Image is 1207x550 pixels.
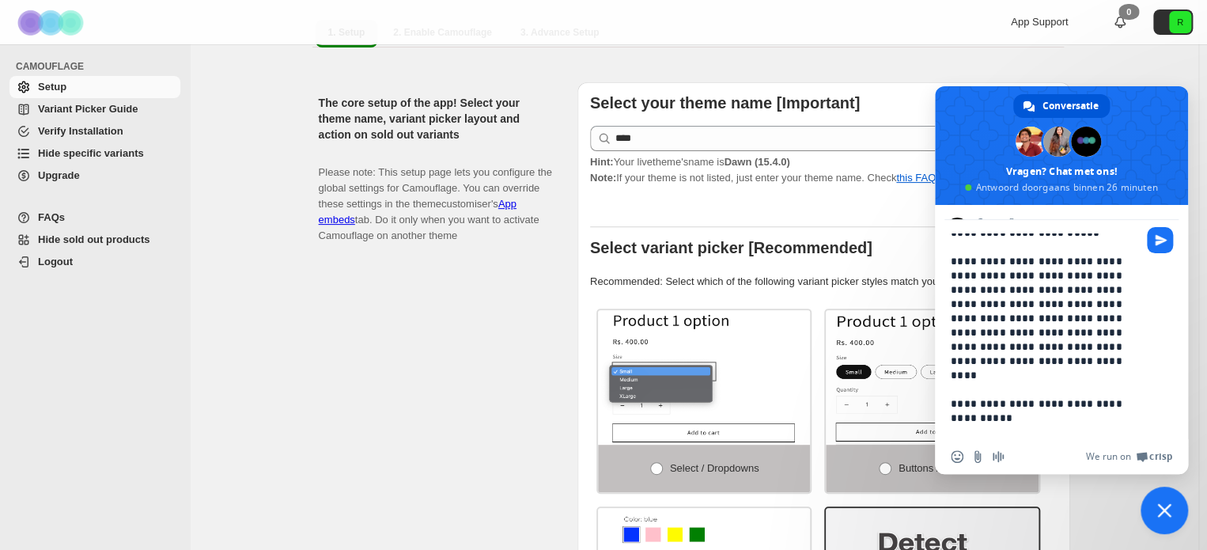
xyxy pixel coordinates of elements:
[590,156,790,168] span: Your live theme's name is
[590,274,1058,290] p: Recommended: Select which of the following variant picker styles match your theme.
[951,450,963,463] span: Emoji invoegen
[971,450,984,463] span: Stuur een bestand
[598,310,811,445] img: Select / Dropdowns
[1153,9,1193,35] button: Avatar with initials R
[38,81,66,93] span: Setup
[590,154,1058,186] p: If your theme is not listed, just enter your theme name. Check to find your theme name.
[38,147,144,159] span: Hide specific variants
[13,1,92,44] img: Camouflage
[319,95,552,142] h2: The core setup of the app! Select your theme name, variant picker layout and action on sold out v...
[590,239,872,256] b: Select variant picker [Recommended]
[9,165,180,187] a: Upgrade
[16,60,182,73] span: CAMOUFLAGE
[1013,94,1110,118] div: Conversatie
[9,207,180,229] a: FAQs
[1177,17,1183,27] text: R
[9,251,180,273] a: Logout
[976,217,1165,228] span: Camouflage
[590,172,616,184] strong: Note:
[1118,4,1139,20] div: 0
[1086,450,1131,463] span: We run on
[38,125,123,137] span: Verify Installation
[38,256,73,267] span: Logout
[724,156,789,168] strong: Dawn (15.4.0)
[1141,487,1188,534] div: Chat sluiten
[9,229,180,251] a: Hide sold out products
[9,98,180,120] a: Variant Picker Guide
[9,76,180,98] a: Setup
[1169,11,1191,33] span: Avatar with initials R
[590,156,614,168] strong: Hint:
[951,233,1137,439] textarea: Typ een bericht...
[670,462,759,474] span: Select / Dropdowns
[1086,450,1172,463] a: We run onCrisp
[1149,450,1172,463] span: Crisp
[826,310,1039,445] img: Buttons / Swatches
[38,233,150,245] span: Hide sold out products
[992,450,1005,463] span: Audiobericht opnemen
[319,149,552,244] p: Please note: This setup page lets you configure the global settings for Camouflage. You can overr...
[1112,14,1128,30] a: 0
[1147,227,1173,253] span: Stuur
[38,103,138,115] span: Variant Picker Guide
[38,211,65,223] span: FAQs
[1042,94,1099,118] span: Conversatie
[896,172,936,184] a: this FAQ
[9,120,180,142] a: Verify Installation
[38,169,80,181] span: Upgrade
[9,142,180,165] a: Hide specific variants
[1011,16,1068,28] span: App Support
[899,462,986,474] span: Buttons / Swatches
[590,94,860,112] b: Select your theme name [Important]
